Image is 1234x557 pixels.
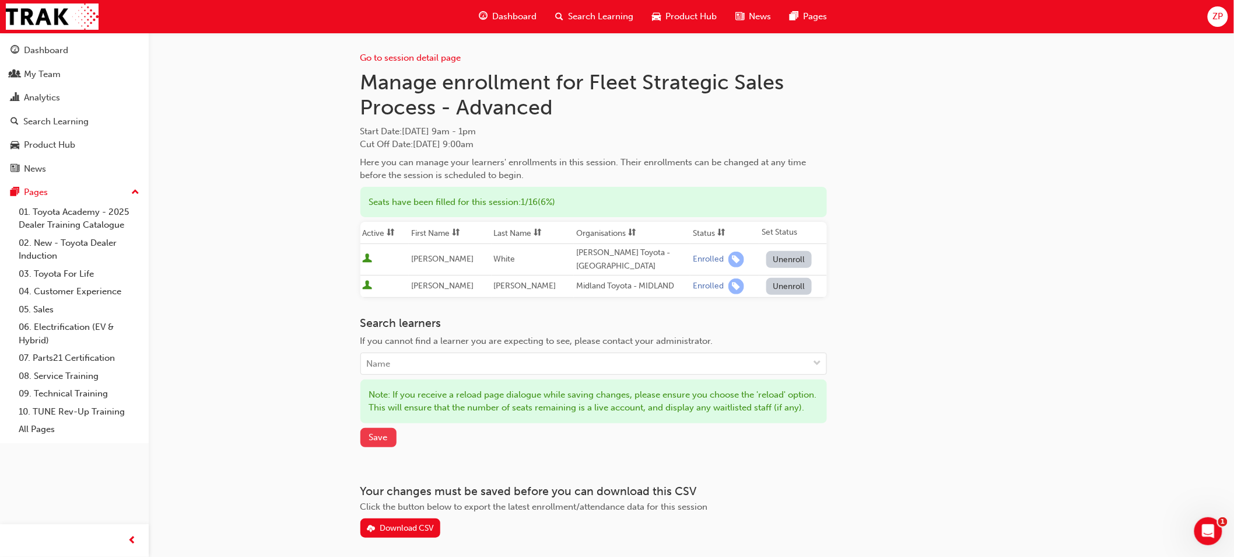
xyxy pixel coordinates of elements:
a: Dashboard [5,40,144,61]
a: 01. Toyota Academy - 2025 Dealer Training Catalogue [14,203,144,234]
a: 10. TUNE Rev-Up Training [14,403,144,421]
span: User is active [363,253,373,265]
div: Product Hub [24,138,75,152]
a: Go to session detail page [360,53,461,63]
a: 03. Toyota For Life [14,265,144,283]
span: 1 [1218,517,1228,527]
span: [PERSON_NAME] [494,281,556,291]
button: Pages [5,182,144,203]
span: Dashboard [493,10,537,23]
span: [PERSON_NAME] [411,281,474,291]
a: pages-iconPages [781,5,837,29]
a: News [5,158,144,180]
a: 09. Technical Training [14,385,144,403]
span: guage-icon [479,9,488,24]
a: Product Hub [5,134,144,156]
a: guage-iconDashboard [470,5,546,29]
span: chart-icon [10,93,19,103]
a: 06. Electrification (EV & Hybrid) [14,318,144,349]
a: 02. New - Toyota Dealer Induction [14,234,144,265]
span: car-icon [653,9,661,24]
th: Toggle SortBy [574,222,690,244]
div: Analytics [24,91,60,105]
span: sorting-icon [628,228,636,238]
span: up-icon [131,185,139,200]
span: learningRecordVerb_ENROLL-icon [728,278,744,294]
span: learningRecordVerb_ENROLL-icon [728,252,744,267]
span: guage-icon [10,46,19,56]
span: Click the button below to export the latest enrollment/attendance data for this session [360,502,708,512]
a: My Team [5,64,144,85]
span: people-icon [10,69,19,80]
th: Toggle SortBy [409,222,492,244]
span: download-icon [367,524,375,534]
img: Trak [6,4,99,30]
a: car-iconProduct Hub [643,5,727,29]
div: Pages [24,186,48,199]
div: Dashboard [24,44,68,57]
iframe: Intercom live chat [1194,517,1222,545]
button: Download CSV [360,518,441,538]
div: Download CSV [380,523,434,533]
span: If you cannot find a learner you are expecting to see, please contact your administrator. [360,336,713,346]
span: news-icon [736,9,745,24]
th: Set Status [759,222,826,244]
button: DashboardMy TeamAnalyticsSearch LearningProduct HubNews [5,37,144,182]
span: car-icon [10,140,19,151]
span: search-icon [10,117,19,127]
button: ZP [1208,6,1228,27]
h1: Manage enrollment for Fleet Strategic Sales Process - Advanced [360,69,827,120]
span: Cut Off Date : [DATE] 9:00am [360,139,474,149]
span: pages-icon [790,9,799,24]
th: Toggle SortBy [690,222,759,244]
div: Name [367,357,391,371]
h3: Your changes must be saved before you can download this CSV [360,485,827,498]
span: sorting-icon [534,228,542,238]
span: ZP [1212,10,1223,23]
button: Unenroll [766,278,812,295]
a: Analytics [5,87,144,109]
span: User is active [363,280,373,292]
span: sorting-icon [717,228,725,238]
span: Search Learning [569,10,634,23]
div: Note: If you receive a reload page dialogue while saving changes, please ensure you choose the 'r... [360,380,827,423]
th: Toggle SortBy [492,222,574,244]
div: Enrolled [693,254,724,265]
span: News [749,10,772,23]
span: White [494,254,516,264]
a: All Pages [14,420,144,438]
div: Search Learning [23,115,89,128]
span: down-icon [814,356,822,371]
a: 07. Parts21 Certification [14,349,144,367]
a: 05. Sales [14,301,144,319]
span: search-icon [556,9,564,24]
span: prev-icon [128,534,137,548]
th: Toggle SortBy [360,222,409,244]
span: sorting-icon [452,228,460,238]
div: Seats have been filled for this session : 1 / 16 ( 6% ) [360,187,827,218]
div: [PERSON_NAME] Toyota - [GEOGRAPHIC_DATA] [576,246,688,273]
span: Start Date : [360,125,827,138]
div: News [24,162,46,176]
div: Enrolled [693,281,724,292]
span: sorting-icon [387,228,395,238]
span: news-icon [10,164,19,175]
div: Here you can manage your learners' enrollments in this session. Their enrollments can be changed ... [360,156,827,182]
span: [PERSON_NAME] [411,254,474,264]
button: Save [360,428,397,447]
span: pages-icon [10,187,19,198]
span: Save [369,432,388,443]
span: Pages [804,10,828,23]
span: [DATE] 9am - 1pm [402,126,476,137]
h3: Search learners [360,316,827,330]
a: Search Learning [5,111,144,133]
a: news-iconNews [727,5,781,29]
a: 04. Customer Experience [14,283,144,301]
button: Unenroll [766,251,812,268]
div: Midland Toyota - MIDLAND [576,280,688,293]
a: search-iconSearch Learning [546,5,643,29]
a: 08. Service Training [14,367,144,385]
div: My Team [24,68,61,81]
